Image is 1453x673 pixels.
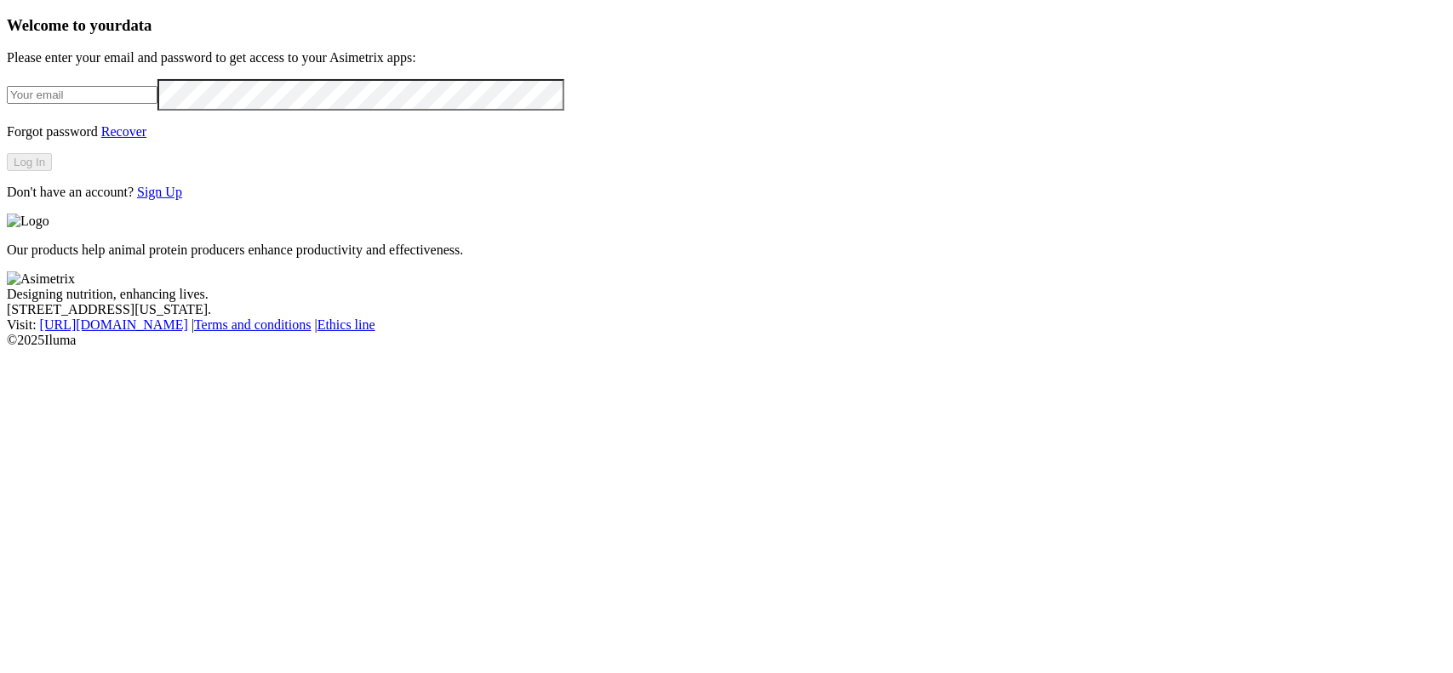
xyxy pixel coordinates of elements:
[137,185,182,199] a: Sign Up
[7,302,1446,317] div: [STREET_ADDRESS][US_STATE].
[7,153,52,171] button: Log In
[101,124,146,139] a: Recover
[7,317,1446,333] div: Visit : | |
[7,50,1446,66] p: Please enter your email and password to get access to your Asimetrix apps:
[7,271,75,287] img: Asimetrix
[7,16,1446,35] h3: Welcome to your
[40,317,188,332] a: [URL][DOMAIN_NAME]
[122,16,152,34] span: data
[7,124,1446,140] p: Forgot password
[7,287,1446,302] div: Designing nutrition, enhancing lives.
[317,317,375,332] a: Ethics line
[7,242,1446,258] p: Our products help animal protein producers enhance productivity and effectiveness.
[194,317,312,332] a: Terms and conditions
[7,185,1446,200] p: Don't have an account?
[7,86,157,104] input: Your email
[7,214,49,229] img: Logo
[7,333,1446,348] div: © 2025 Iluma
